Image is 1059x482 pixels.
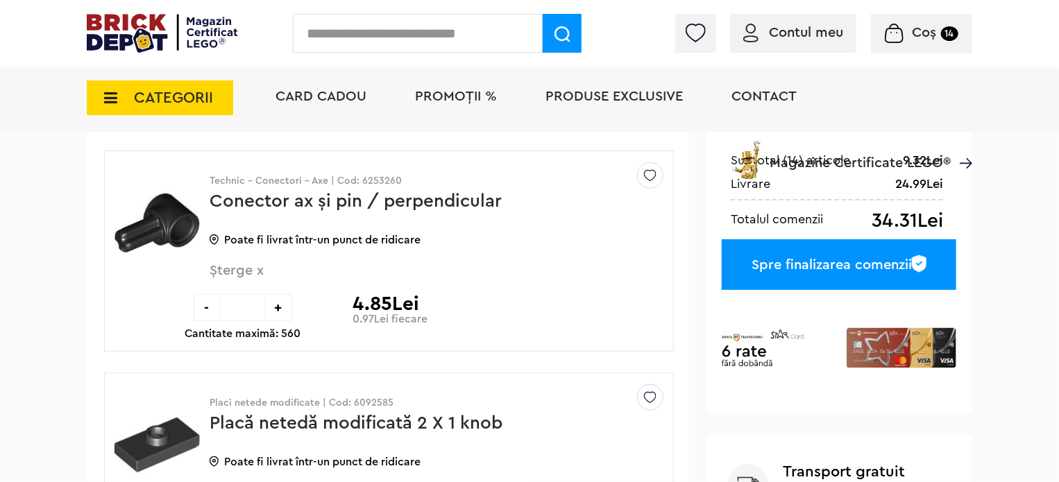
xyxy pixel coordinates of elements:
div: Totalul comenzii [731,211,823,227]
span: CATEGORII [134,90,213,105]
div: 34.31Lei [872,211,943,231]
div: - [194,294,221,321]
a: Conector ax şi pin / perpendicular [210,192,502,210]
a: Magazine Certificate LEGO® [951,138,972,152]
div: + [265,294,292,321]
a: Produse exclusive [545,89,683,103]
div: Livrare [731,175,770,192]
a: Contul meu [743,26,843,40]
small: 14 [941,26,958,41]
a: Spre finalizarea comenzii [722,239,956,290]
b: Transport gratuit [783,464,963,479]
p: Cantitate maximă: 560 [185,328,300,339]
a: PROMOȚII % [415,89,497,103]
img: Conector ax şi pin / perpendicular [115,171,200,275]
p: 4.85Lei [353,294,419,313]
p: Poate fi livrat într-un punct de ridicare [210,456,652,467]
a: Card Cadou [276,89,366,103]
a: Contact [731,89,797,103]
p: 0.97Lei fiecare [353,313,427,325]
a: Placă netedă modificată 2 X 1 knob [210,414,502,432]
p: Poate fi livrat într-un punct de ridicare [210,234,652,246]
div: 24.99Lei [895,175,943,192]
span: Contul meu [769,26,843,40]
p: Technic - Conectori - Axe | Cod: 6253260 [210,176,652,186]
span: Șterge x [210,264,618,293]
span: Magazine Certificate LEGO® [770,138,951,170]
span: Coș [913,26,937,40]
p: Placi netede modificate | Cod: 6092585 [210,398,652,408]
